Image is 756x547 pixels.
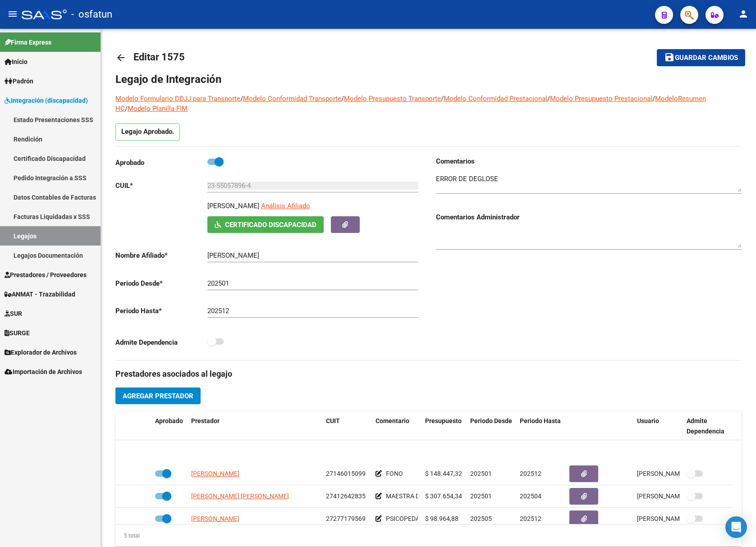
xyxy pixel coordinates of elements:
[133,51,185,63] span: Editar 1575
[322,411,372,441] datatable-header-cell: CUIT
[637,470,708,477] span: [PERSON_NAME] [DATE]
[115,278,207,288] p: Periodo Desde
[115,337,207,347] p: Admite Dependencia
[664,52,675,63] mat-icon: save
[436,156,742,166] h3: Comentarios
[470,470,492,477] span: 202501
[261,202,310,210] span: Análisis Afiliado
[115,95,240,103] a: Modelo Formulario DDJJ para Transporte
[425,492,462,500] span: $ 307.654,34
[637,515,708,522] span: [PERSON_NAME] [DATE]
[115,387,201,404] button: Agregar Prestador
[520,470,541,477] span: 202512
[436,212,742,222] h3: Comentarios Administrador
[520,515,541,522] span: 202512
[326,470,366,477] span: 27146015099
[191,470,239,477] span: [PERSON_NAME]
[675,54,738,62] span: Guardar cambios
[467,411,516,441] datatable-header-cell: Periodo Desde
[7,9,18,19] mat-icon: menu
[151,411,188,441] datatable-header-cell: Aprobado
[372,411,422,441] datatable-header-cell: Comentario
[725,516,747,538] div: Open Intercom Messenger
[687,417,724,435] span: Admite Dependencia
[344,95,441,103] a: Modelo Presupuesto Transporte
[550,95,652,103] a: Modelo Presupuesto Prestacional
[128,105,188,113] a: Modelo Planilla FIM
[115,52,126,63] mat-icon: arrow_back
[326,417,340,424] span: CUIT
[115,251,207,260] p: Nombre Afiliado
[188,411,322,441] datatable-header-cell: Prestador
[225,221,316,229] span: Certificado Discapacidad
[470,417,512,424] span: Periodo Desde
[683,411,733,441] datatable-header-cell: Admite Dependencia
[520,492,541,500] span: 202504
[115,531,140,541] div: 5 total
[115,72,742,87] h1: Legajo de Integración
[425,417,462,424] span: Presupuesto
[5,57,27,67] span: Inicio
[207,201,259,211] p: [PERSON_NAME]
[422,411,467,441] datatable-header-cell: Presupuesto
[425,470,462,477] span: $ 148.447,32
[155,417,183,424] span: Aprobado
[5,289,75,299] span: ANMAT - Trazabilidad
[470,492,492,500] span: 202501
[115,306,207,316] p: Periodo Hasta
[115,158,207,168] p: Aprobado
[326,515,366,522] span: 27277179569
[326,492,366,500] span: 27412642835
[243,95,341,103] a: Modelo Conformidad Transporte
[191,492,289,500] span: [PERSON_NAME] [PERSON_NAME]
[191,417,220,424] span: Prestador
[207,216,324,233] button: Certificado Discapacidad
[71,5,112,24] span: - osfatun
[470,515,492,522] span: 202505
[738,9,749,19] mat-icon: person
[5,37,51,47] span: Firma Express
[5,96,88,105] span: Integración (discapacidad)
[386,515,439,522] span: PSICOPEDAGOGIA
[123,392,193,400] span: Agregar Prestador
[637,492,708,500] span: [PERSON_NAME] [DATE]
[657,49,745,66] button: Guardar cambios
[386,492,445,500] span: MAESTRA DE APOYO
[516,411,566,441] datatable-header-cell: Periodo Hasta
[425,515,458,522] span: $ 98.964,88
[115,123,180,141] p: Legajo Aprobado.
[115,368,742,380] h3: Prestadores asociados al legajo
[5,76,33,86] span: Padrón
[633,411,683,441] datatable-header-cell: Usuario
[5,328,30,338] span: SURGE
[5,309,22,319] span: SUR
[520,417,561,424] span: Periodo Hasta
[386,470,403,477] span: FONO
[115,181,207,191] p: CUIL
[444,95,547,103] a: Modelo Conformidad Prestacional
[191,515,239,522] span: [PERSON_NAME]
[5,347,77,357] span: Explorador de Archivos
[376,417,409,424] span: Comentario
[637,417,659,424] span: Usuario
[5,270,87,280] span: Prestadores / Proveedores
[5,367,82,377] span: Importación de Archivos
